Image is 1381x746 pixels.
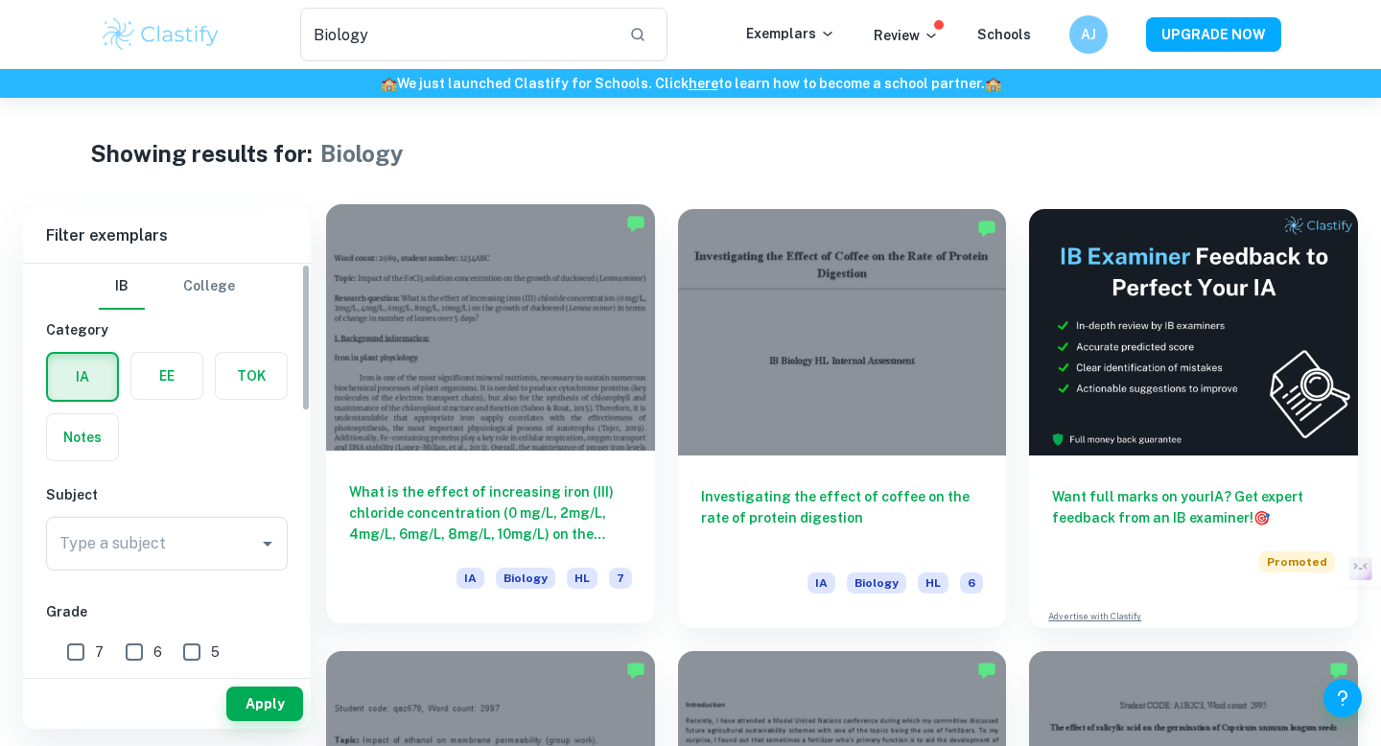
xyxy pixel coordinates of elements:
[95,641,104,663] span: 7
[381,76,397,91] span: 🏫
[567,568,597,589] span: HL
[153,641,162,663] span: 6
[1253,510,1270,525] span: 🎯
[99,264,235,310] div: Filter type choice
[99,264,145,310] button: IB
[254,530,281,557] button: Open
[349,481,632,545] h6: What is the effect of increasing iron (III) chloride concentration (0 mg/L, 2mg/L, 4mg/L, 6mg/L, ...
[90,136,313,171] h1: Showing results for:
[689,76,718,91] a: here
[183,264,235,310] button: College
[626,214,645,233] img: Marked
[48,354,117,400] button: IA
[300,8,614,61] input: Search for any exemplars...
[977,27,1031,42] a: Schools
[1052,486,1335,528] h6: Want full marks on your IA ? Get expert feedback from an IB examiner!
[977,661,996,680] img: Marked
[626,661,645,680] img: Marked
[977,219,996,238] img: Marked
[1048,610,1141,623] a: Advertise with Clastify
[1329,661,1348,680] img: Marked
[847,572,906,594] span: Biology
[46,319,288,340] h6: Category
[874,25,939,46] p: Review
[131,353,202,399] button: EE
[326,209,655,628] a: What is the effect of increasing iron (III) chloride concentration (0 mg/L, 2mg/L, 4mg/L, 6mg/L, ...
[1259,551,1335,572] span: Promoted
[226,687,303,721] button: Apply
[701,486,984,549] h6: Investigating the effect of coffee on the rate of protein digestion
[985,76,1001,91] span: 🏫
[456,568,484,589] span: IA
[211,641,220,663] span: 5
[678,209,1007,628] a: Investigating the effect of coffee on the rate of protein digestionIABiologyHL6
[1029,209,1358,628] a: Want full marks on yourIA? Get expert feedback from an IB examiner!PromotedAdvertise with Clastify
[4,73,1377,94] h6: We just launched Clastify for Schools. Click to learn how to become a school partner.
[47,414,118,460] button: Notes
[1323,679,1362,717] button: Help and Feedback
[1146,17,1281,52] button: UPGRADE NOW
[320,136,404,171] h1: Biology
[960,572,983,594] span: 6
[1069,15,1108,54] button: AJ
[746,23,835,44] p: Exemplars
[46,484,288,505] h6: Subject
[496,568,555,589] span: Biology
[1078,24,1100,45] h6: AJ
[46,601,288,622] h6: Grade
[100,15,222,54] img: Clastify logo
[918,572,948,594] span: HL
[1029,209,1358,455] img: Thumbnail
[609,568,632,589] span: 7
[808,572,835,594] span: IA
[23,209,311,263] h6: Filter exemplars
[216,353,287,399] button: TOK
